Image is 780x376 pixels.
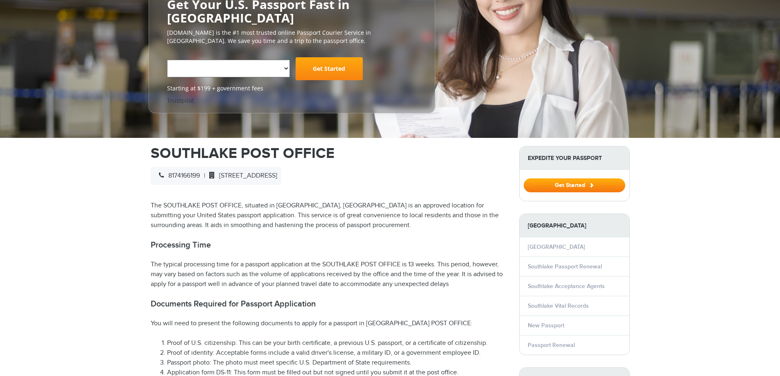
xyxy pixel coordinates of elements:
strong: Expedite Your Passport [520,146,629,170]
h2: Documents Required for Passport Application [151,299,507,309]
a: [GEOGRAPHIC_DATA] [528,243,585,250]
h2: Processing Time [151,240,507,250]
li: Passport photo: The photo must meet specific U.S. Department of State requirements. [167,358,507,368]
span: [STREET_ADDRESS] [205,172,277,180]
a: Trustpilot [167,97,194,104]
h1: SOUTHLAKE POST OFFICE [151,146,507,161]
a: Passport Renewal [528,342,575,349]
p: [DOMAIN_NAME] is the #1 most trusted online Passport Courier Service in [GEOGRAPHIC_DATA]. We sav... [167,29,417,45]
a: Southlake Vital Records [528,302,589,309]
p: The SOUTHLAKE POST OFFICE, situated in [GEOGRAPHIC_DATA], [GEOGRAPHIC_DATA] is an approved locati... [151,201,507,230]
a: Southlake Acceptance Agents [528,283,605,290]
span: Starting at $199 + government fees [167,84,417,92]
a: Southlake Passport Renewal [528,263,602,270]
button: Get Started [524,178,625,192]
p: The typical processing time for a passport application at the SOUTHLAKE POST OFFICE is 13 weeks. ... [151,260,507,289]
span: 8174166199 [155,172,200,180]
a: New Passport [528,322,564,329]
li: Proof of U.S. citizenship: This can be your birth certificate, a previous U.S. passport, or a cer... [167,338,507,348]
strong: [GEOGRAPHIC_DATA] [520,214,629,237]
a: Get Started [296,57,363,80]
a: Get Started [524,182,625,188]
p: You will need to present the following documents to apply for a passport in [GEOGRAPHIC_DATA] POS... [151,319,507,329]
li: Proof of identity: Acceptable forms include a valid driver's license, a military ID, or a governm... [167,348,507,358]
div: | [151,167,281,185]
